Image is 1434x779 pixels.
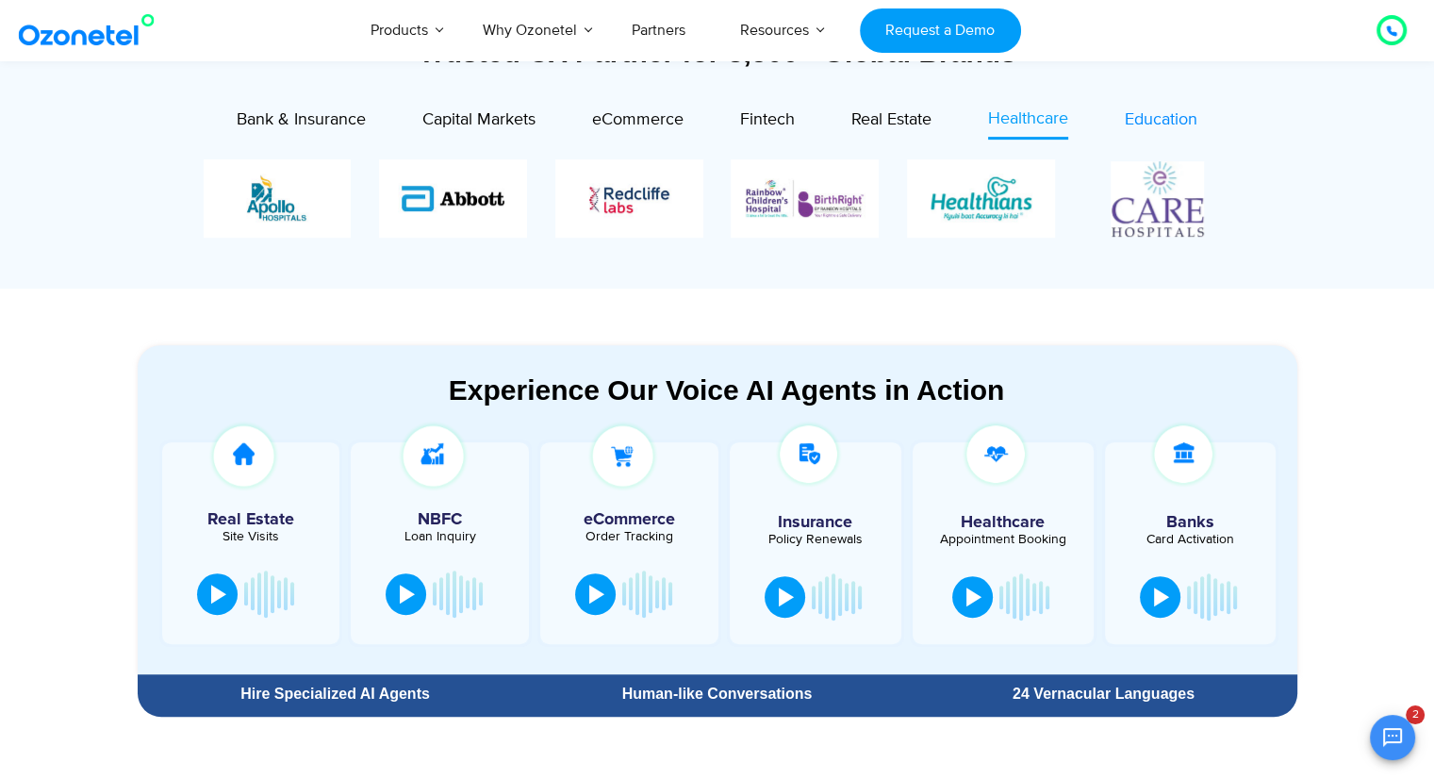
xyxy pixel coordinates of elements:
span: Education [1125,109,1197,130]
a: Bank & Insurance [237,107,366,139]
div: Experience Our Voice AI Agents in Action [157,373,1297,406]
span: 2 [1406,705,1425,724]
a: Real Estate [851,107,931,139]
div: 24 Vernacular Languages [919,687,1287,702]
span: Bank & Insurance [237,109,366,130]
div: Card Activation [1114,533,1267,546]
span: eCommerce [592,109,684,130]
span: Fintech [740,109,795,130]
a: Education [1125,107,1197,139]
span: Real Estate [851,109,931,130]
a: Request a Demo [860,8,1021,53]
a: Capital Markets [422,107,536,139]
div: Loan Inquiry [360,530,519,543]
div: Appointment Booking [927,533,1080,546]
div: Policy Renewals [739,533,892,546]
a: eCommerce [592,107,684,139]
span: Healthcare [988,108,1068,129]
h5: Banks [1114,514,1267,531]
a: Healthcare [988,107,1068,140]
div: Site Visits [172,530,331,543]
h5: Insurance [739,514,892,531]
div: Human-like Conversations [533,687,900,702]
h5: NBFC [360,511,519,528]
a: Fintech [740,107,795,139]
span: Capital Markets [422,109,536,130]
div: Order Tracking [550,530,709,543]
h5: eCommerce [550,511,709,528]
div: Hire Specialized AI Agents [147,687,524,702]
div: Image Carousel [204,159,1231,238]
button: Open chat [1370,715,1415,760]
h5: Healthcare [927,514,1080,531]
h5: Real Estate [172,511,331,528]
